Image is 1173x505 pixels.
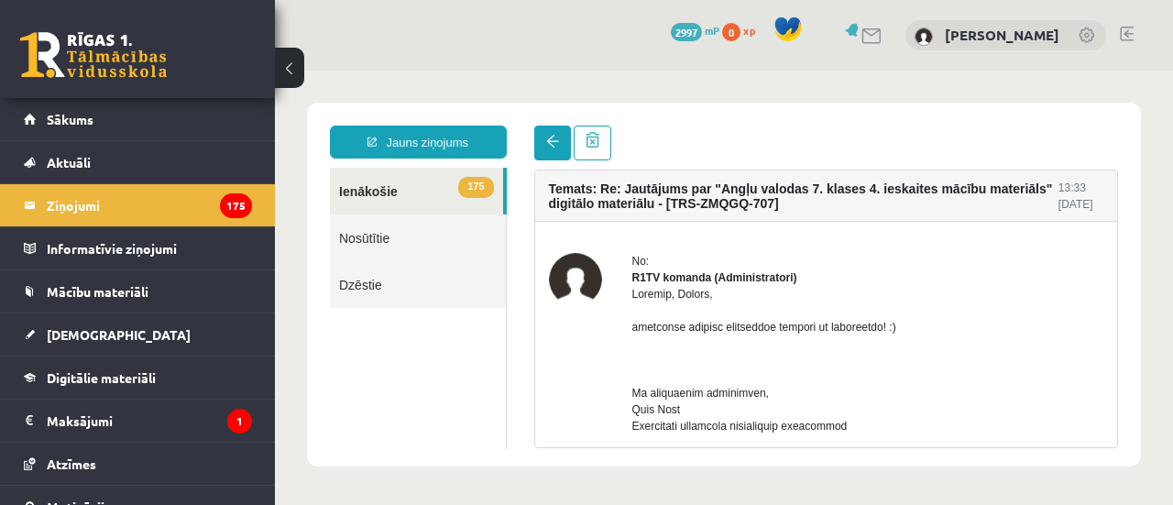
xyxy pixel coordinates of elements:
[47,184,252,226] legend: Ziņojumi
[24,270,252,313] a: Mācību materiāli
[24,227,252,269] a: Informatīvie ziņojumi
[945,26,1059,44] a: [PERSON_NAME]
[55,144,231,191] a: Nosūtītie
[55,97,228,144] a: 175Ienākošie
[671,23,702,41] span: 2997
[24,141,252,183] a: Aktuāli
[55,191,231,237] a: Dzēstie
[274,182,327,236] img: R1TV komanda
[47,456,96,472] span: Atzīmes
[47,326,191,343] span: [DEMOGRAPHIC_DATA]
[47,400,252,442] legend: Maksājumi
[220,193,252,218] i: 175
[227,409,252,434] i: 1
[55,55,232,88] a: Jauns ziņojums
[274,111,784,140] h4: Temats: Re: Jautājums par "Angļu valodas 7. klases 4. ieskaites mācību materiāls" digitālo materi...
[705,23,719,38] span: mP
[915,27,933,46] img: Roberts Ričards Kazilevičs
[24,400,252,442] a: Maksājumi1
[20,32,167,78] a: Rīgas 1. Tālmācības vidusskola
[784,109,828,142] div: 13:33 [DATE]
[24,184,252,226] a: Ziņojumi175
[671,23,719,38] a: 2997 mP
[357,201,522,214] strong: R1TV komanda (Administratori)
[743,23,755,38] span: xp
[722,23,740,41] span: 0
[47,227,252,269] legend: Informatīvie ziņojumi
[47,111,93,127] span: Sākums
[24,357,252,399] a: Digitālie materiāli
[24,313,252,356] a: [DEMOGRAPHIC_DATA]
[357,182,829,199] div: No:
[24,98,252,140] a: Sākums
[47,283,148,300] span: Mācību materiāli
[47,154,91,170] span: Aktuāli
[47,369,156,386] span: Digitālie materiāli
[722,23,764,38] a: 0 xp
[183,106,218,127] span: 175
[24,443,252,485] a: Atzīmes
